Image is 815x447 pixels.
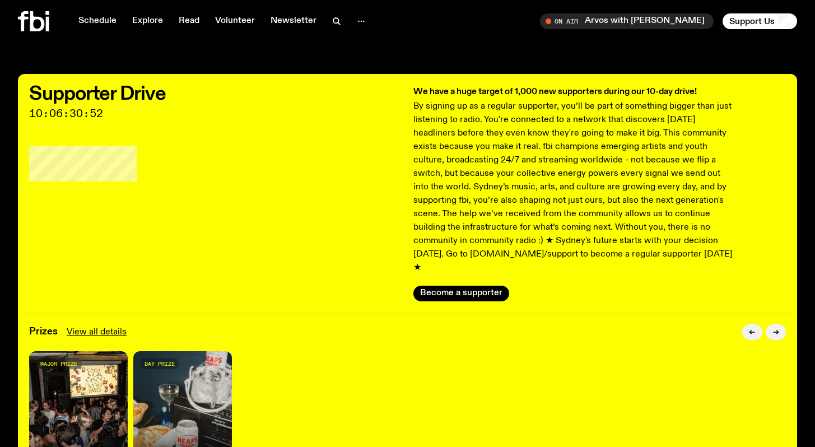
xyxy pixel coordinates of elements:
[29,85,402,103] h2: Supporter Drive
[40,361,77,367] span: major prize
[729,16,775,26] span: Support Us
[72,13,123,29] a: Schedule
[172,13,206,29] a: Read
[208,13,262,29] a: Volunteer
[264,13,323,29] a: Newsletter
[540,13,714,29] button: On AirArvos with [PERSON_NAME]
[125,13,170,29] a: Explore
[413,286,509,301] button: Become a supporter
[723,13,797,29] button: Support Us
[67,325,127,339] a: View all details
[29,109,402,119] span: 10:06:30:52
[413,100,736,274] p: By signing up as a regular supporter, you’ll be part of something bigger than just listening to r...
[413,85,736,99] h3: We have a huge target of 1,000 new supporters during our 10-day drive!
[145,361,175,367] span: day prize
[29,327,58,337] h3: Prizes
